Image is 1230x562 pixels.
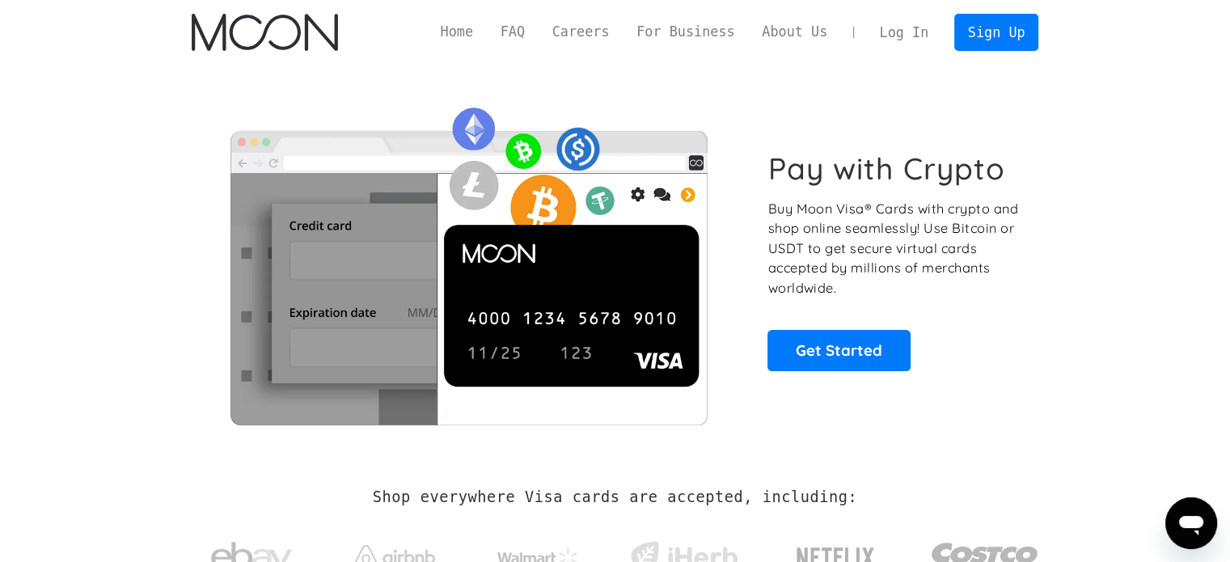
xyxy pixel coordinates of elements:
[866,15,942,50] a: Log In
[487,22,539,42] a: FAQ
[767,199,1021,298] p: Buy Moon Visa® Cards with crypto and shop online seamlessly! Use Bitcoin or USDT to get secure vi...
[373,488,857,506] h2: Shop everywhere Visa cards are accepted, including:
[767,330,911,370] a: Get Started
[427,22,487,42] a: Home
[192,14,338,51] a: home
[1165,497,1217,549] iframe: Button to launch messaging window
[767,150,1005,187] h1: Pay with Crypto
[748,22,841,42] a: About Us
[954,14,1038,50] a: Sign Up
[623,22,748,42] a: For Business
[192,14,338,51] img: Moon Logo
[539,22,623,42] a: Careers
[192,96,746,425] img: Moon Cards let you spend your crypto anywhere Visa is accepted.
